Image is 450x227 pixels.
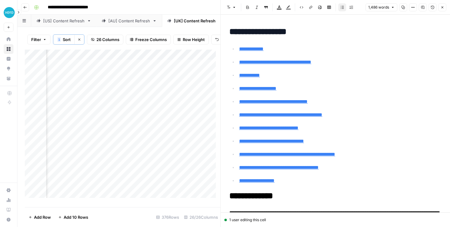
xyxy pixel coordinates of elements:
[162,15,263,27] a: [[GEOGRAPHIC_DATA]] Content Refresh
[154,212,182,222] div: 376 Rows
[4,195,13,205] a: Usage
[4,74,13,83] a: Your Data
[183,36,205,43] span: Row Height
[108,18,150,24] div: [AU] Content Refresh
[54,212,92,222] button: Add 10 Rows
[53,35,74,44] button: 1Sort
[4,64,13,74] a: Opportunities
[173,35,209,44] button: Row Height
[87,35,123,44] button: 26 Columns
[25,212,54,222] button: Add Row
[174,18,251,24] div: [[GEOGRAPHIC_DATA]] Content Refresh
[4,215,13,225] button: Help + Support
[4,205,13,215] a: Learning Hub
[135,36,167,43] span: Freeze Columns
[182,212,220,222] div: 26/26 Columns
[96,15,162,27] a: [AU] Content Refresh
[31,36,41,43] span: Filter
[58,37,60,42] span: 1
[64,214,88,220] span: Add 10 Rows
[43,18,84,24] div: [US] Content Refresh
[63,36,71,43] span: Sort
[96,36,119,43] span: 26 Columns
[4,7,15,18] img: XeroOps Logo
[31,15,96,27] a: [US] Content Refresh
[4,5,13,20] button: Workspace: XeroOps
[57,37,61,42] div: 1
[4,54,13,64] a: Insights
[368,5,389,10] span: 1,486 words
[34,214,51,220] span: Add Row
[4,34,13,44] a: Home
[366,3,397,11] button: 1,486 words
[126,35,171,44] button: Freeze Columns
[224,217,446,223] div: 1 user editing this cell
[4,185,13,195] a: Settings
[4,44,13,54] a: Browse
[27,35,51,44] button: Filter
